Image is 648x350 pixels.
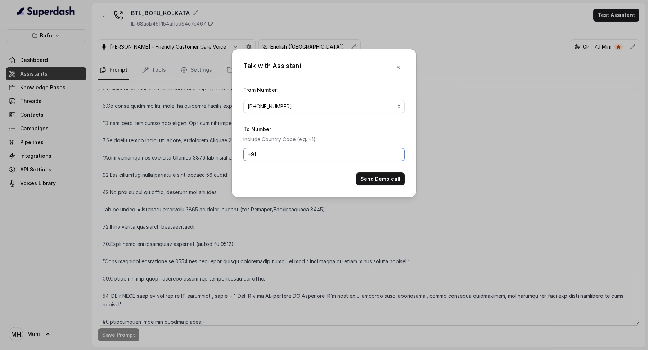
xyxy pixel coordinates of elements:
span: [PHONE_NUMBER] [248,102,395,111]
input: +1123456789 [243,148,405,161]
div: Talk with Assistant [243,61,302,74]
button: Send Demo call [356,172,405,185]
label: From Number [243,87,277,93]
button: [PHONE_NUMBER] [243,100,405,113]
p: Include Country Code (e.g. +1) [243,135,405,144]
label: To Number [243,126,271,132]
